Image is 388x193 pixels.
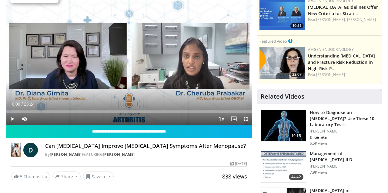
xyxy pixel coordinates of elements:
span: 23:24 [24,102,35,106]
button: Save to [83,172,114,181]
a: 44:42 Management of [MEDICAL_DATA] ILD [PERSON_NAME] 7.9K views [261,151,378,183]
p: 6.5K views [310,141,328,146]
span: 22:07 [290,72,303,77]
img: Dr. Diana Girnita [11,143,21,157]
a: D [23,143,38,157]
span: 10:51 [290,23,303,28]
button: Playback Rate [216,113,228,125]
button: Unmute [18,113,31,125]
div: By FEATURING [45,152,247,157]
small: Featured Video [259,38,287,44]
span: 838 views [222,173,247,180]
h4: Related Videos [261,93,304,100]
a: [PERSON_NAME], [316,17,346,22]
div: Feat. [308,72,379,77]
a: [PERSON_NAME] [316,72,345,77]
p: [PERSON_NAME] [310,164,378,169]
button: Fullscreen [240,113,252,125]
a: [PERSON_NAME] [50,152,82,157]
span: 0:00 [12,102,20,106]
img: c9a25db3-4db0-49e1-a46f-17b5c91d58a1.png.150x105_q85_crop-smart_upscale.png [259,47,305,79]
div: Progress Bar [6,110,252,113]
img: 94354a42-e356-4408-ae03-74466ea68b7a.150x105_q85_crop-smart_upscale.jpg [261,110,306,141]
button: Enable picture-in-picture mode [228,113,240,125]
a: [PERSON_NAME] [347,17,376,22]
a: [MEDICAL_DATA] Guidelines Offer New Criteria for Strati… [308,4,378,16]
p: D. Girnita [310,135,378,140]
a: [PERSON_NAME] [103,152,135,157]
p: 7.9K views [310,170,328,175]
span: 19:15 [289,133,303,139]
span: 5 [20,174,22,179]
a: 19:15 How to Diagnose an [MEDICAL_DATA]? Use These 10 Laboratory Tests [PERSON_NAME] D. Girnita 6... [261,110,378,146]
span: / [22,102,23,106]
button: Play [6,113,18,125]
h4: Can [MEDICAL_DATA] Improve [MEDICAL_DATA] Symptoms After Menopause? [45,143,247,149]
a: Amgen Endocrinology [308,47,354,52]
img: f34b7c1c-2f02-4eb7-a3f6-ccfac58a9900.150x105_q85_crop-smart_upscale.jpg [261,151,306,182]
a: 5 Thumbs Up [11,172,50,181]
div: Feat. [308,17,379,22]
h3: How to Diagnose an [MEDICAL_DATA]? Use These 10 Laboratory Tests [310,110,378,128]
a: Understanding [MEDICAL_DATA] and Fracture Risk Reduction in High-Risk P… [308,53,375,71]
h3: Management of [MEDICAL_DATA] ILD [310,151,378,163]
a: 22:07 [259,47,305,79]
div: [DATE] [230,161,247,166]
span: 44:42 [289,174,303,180]
p: [PERSON_NAME] [310,129,378,134]
button: Share [52,172,81,181]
